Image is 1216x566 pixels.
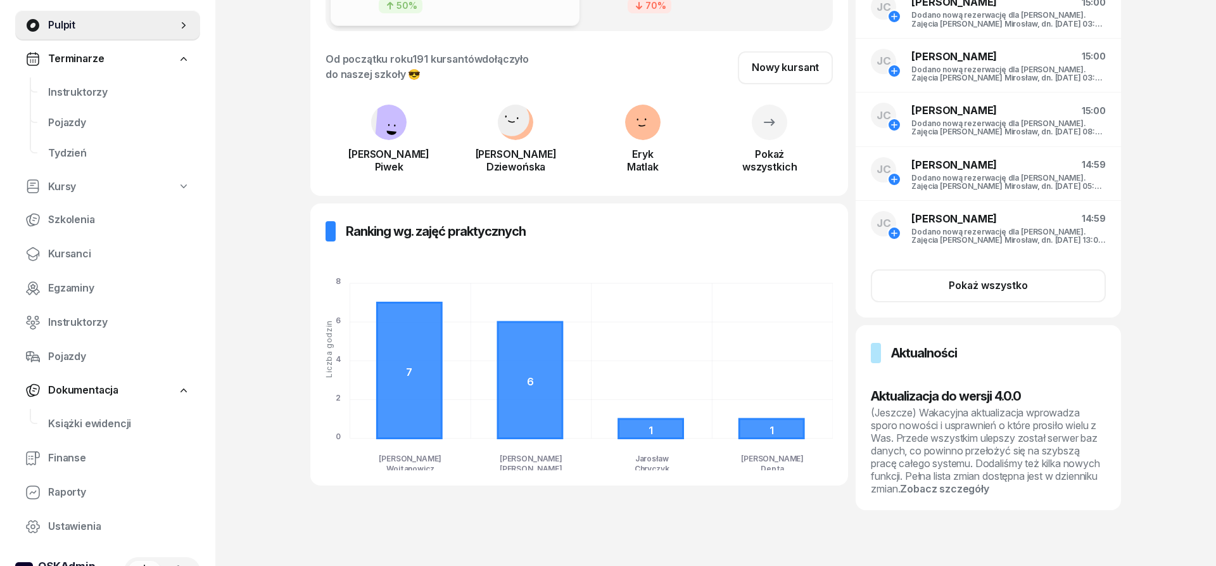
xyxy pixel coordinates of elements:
a: Kursy [15,172,200,202]
span: 14:59 [1082,159,1106,170]
span: Instruktorzy [48,84,190,101]
span: JC [877,164,891,175]
span: JC [877,2,891,13]
span: 15:00 [1082,105,1106,116]
a: ErykMatlak [579,130,706,173]
a: Kursanci [15,239,200,269]
tspan: [PERSON_NAME] [500,464,562,473]
h3: Aktualizacja do wersji 4.0.0 [871,386,1106,406]
a: [PERSON_NAME]Dziewońska [452,130,579,173]
div: Liczba godzin [325,320,333,378]
a: Szkolenia [15,205,200,235]
a: Pojazdy [38,108,200,138]
span: Dokumentacja [48,382,118,399]
tspan: 6 [336,316,341,325]
span: Instruktorzy [48,314,190,331]
a: Tydzień [38,138,200,169]
tspan: 4 [336,354,341,364]
tspan: Chryczyk [635,464,669,473]
span: 14:59 [1082,213,1106,224]
div: Pokaż wszystkich [706,148,833,173]
div: Od początku roku dołączyło do naszej szkoły 😎 [326,51,529,82]
a: Pojazdy [15,342,200,372]
div: Dodano nową rezerwację dla [PERSON_NAME]. Zajęcia [PERSON_NAME] Mirosław, dn. [DATE] 08:00 - 10:00 [911,119,1106,136]
span: JC [877,218,891,229]
div: Dodano nową rezerwację dla [PERSON_NAME]. Zajęcia [PERSON_NAME] Mirosław, dn. [DATE] 13:00 - 17:00 [911,228,1106,244]
span: Raporty [48,484,190,501]
a: Egzaminy [15,273,200,304]
tspan: 0 [336,432,341,441]
div: Dodano nową rezerwację dla [PERSON_NAME]. Zajęcia [PERSON_NAME] Mirosław, dn. [DATE] 03:00 - 05:00 [911,65,1106,82]
div: Pokaż wszystko [949,278,1028,294]
button: Pokaż wszystko [871,269,1106,302]
a: Pulpit [15,10,200,41]
span: 15:00 [1082,51,1106,61]
span: Kursy [48,179,76,195]
div: [PERSON_NAME] Piwek [326,148,452,173]
tspan: Jarosław [635,454,669,463]
div: Nowy kursant [752,60,819,76]
a: Finanse [15,443,200,473]
a: Terminarze [15,44,200,74]
tspan: [PERSON_NAME] [379,454,441,463]
tspan: [PERSON_NAME] [500,454,562,463]
span: 191 kursantów [412,53,482,65]
h3: Aktualności [891,343,957,363]
span: Ustawienia [48,518,190,535]
span: Finanse [48,450,190,466]
span: [PERSON_NAME] [911,158,997,171]
span: Książki ewidencji [48,416,190,432]
a: Instruktorzy [38,77,200,108]
span: [PERSON_NAME] [911,104,997,117]
div: (Jeszcze) Wakacyjna aktualizacja wprowadza sporo nowości i usprawnień o które prosiło wielu z Was... [871,406,1106,495]
tspan: 8 [336,276,341,286]
tspan: Depta [761,464,784,473]
div: [PERSON_NAME] Dziewońska [452,148,579,173]
a: Instruktorzy [15,307,200,338]
span: Egzaminy [48,280,190,297]
a: Nowy kursant [738,51,833,84]
a: [PERSON_NAME]Piwek [326,130,452,173]
a: Książki ewidencji [38,409,200,439]
span: [PERSON_NAME] [911,50,997,63]
a: Dokumentacja [15,376,200,405]
span: JC [877,56,891,67]
div: Eryk Matlak [579,148,706,173]
span: Kursanci [48,246,190,262]
span: [PERSON_NAME] [911,212,997,225]
a: Pokażwszystkich [706,120,833,173]
tspan: [PERSON_NAME] [741,454,804,463]
span: Pojazdy [48,115,190,131]
a: AktualnościAktualizacja do wersji 4.0.0(Jeszcze) Wakacyjna aktualizacja wprowadza sporo nowości i... [856,325,1121,510]
a: Raporty [15,477,200,508]
div: Dodano nową rezerwację dla [PERSON_NAME]. Zajęcia [PERSON_NAME] Mirosław, dn. [DATE] 03:00 - 06:00 [911,11,1106,27]
span: Pojazdy [48,349,190,365]
tspan: 2 [336,393,341,402]
span: Szkolenia [48,212,190,228]
tspan: Wojtanowicz [386,464,434,473]
span: Terminarze [48,51,104,67]
span: Pulpit [48,17,177,34]
span: Tydzień [48,145,190,162]
span: JC [877,110,891,121]
div: Dodano nową rezerwację dla [PERSON_NAME]. Zajęcia [PERSON_NAME] Mirosław, dn. [DATE] 05:00 - 08:00 [911,174,1106,190]
a: Ustawienia [15,511,200,542]
h3: Ranking wg. zajęć praktycznych [346,221,526,241]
